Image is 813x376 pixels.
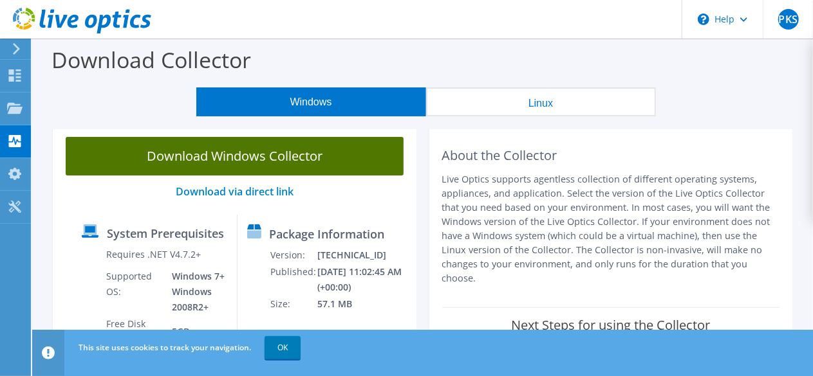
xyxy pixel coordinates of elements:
span: PKS [778,9,799,30]
label: Requires .NET V4.7.2+ [107,248,201,261]
a: Download Windows Collector [66,137,404,175]
svg: \n [698,13,709,25]
td: [DATE] 11:02:45 AM (+00:00) [317,264,411,296]
td: 5GB [162,316,227,348]
label: Next Steps for using the Collector [511,318,710,333]
span: This site uses cookies to track your navigation. [79,342,251,353]
label: System Prerequisites [107,227,224,240]
td: Windows 7+ Windows 2008R2+ [162,268,227,316]
button: Windows [196,87,426,116]
td: Supported OS: [106,268,162,316]
td: Free Disk Space: [106,316,162,348]
td: Version: [270,247,317,264]
button: Linux [426,87,656,116]
label: Package Information [270,228,385,240]
p: Live Optics supports agentless collection of different operating systems, appliances, and applica... [442,172,780,285]
a: Download via direct link [176,184,294,199]
td: [TECHNICAL_ID] [317,247,411,264]
td: 57.1 MB [317,296,411,312]
a: OK [265,336,301,359]
label: Download Collector [51,45,251,75]
td: Published: [270,264,317,296]
h2: About the Collector [442,148,780,163]
td: Size: [270,296,317,312]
